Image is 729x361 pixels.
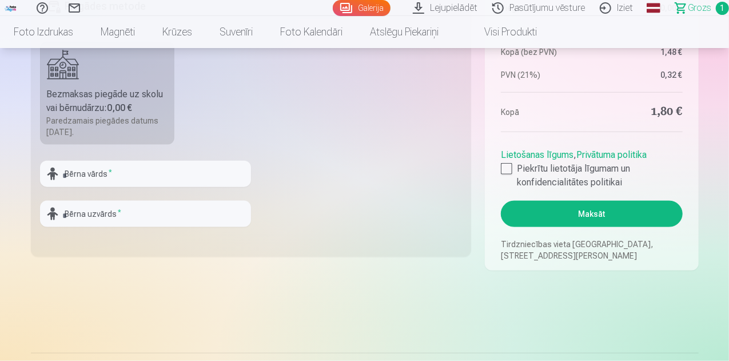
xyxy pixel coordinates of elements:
dd: 1,80 € [597,104,683,120]
a: Privātuma politika [576,149,647,160]
a: Magnēti [87,16,149,48]
dt: Kopā (bez PVN) [501,46,586,58]
div: , [501,144,682,189]
img: /fa1 [5,5,17,11]
div: Bezmaksas piegāde uz skolu vai bērnudārzu : [47,88,168,115]
a: Suvenīri [206,16,266,48]
a: Visi produkti [452,16,551,48]
a: Atslēgu piekariņi [356,16,452,48]
label: Piekrītu lietotāja līgumam un konfidencialitātes politikai [501,162,682,189]
dt: Kopā [501,104,586,120]
b: 0,00 € [107,102,133,113]
span: 1 [716,2,729,15]
span: Grozs [688,1,711,15]
button: Maksāt [501,201,682,227]
p: Tirdzniecības vieta [GEOGRAPHIC_DATA], [STREET_ADDRESS][PERSON_NAME] [501,239,682,261]
dd: 0,32 € [597,69,683,81]
a: Foto kalendāri [266,16,356,48]
a: Krūzes [149,16,206,48]
dt: PVN (21%) [501,69,586,81]
a: Lietošanas līgums [501,149,573,160]
dd: 1,48 € [597,46,683,58]
div: Paredzamais piegādes datums [DATE]. [47,115,168,138]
